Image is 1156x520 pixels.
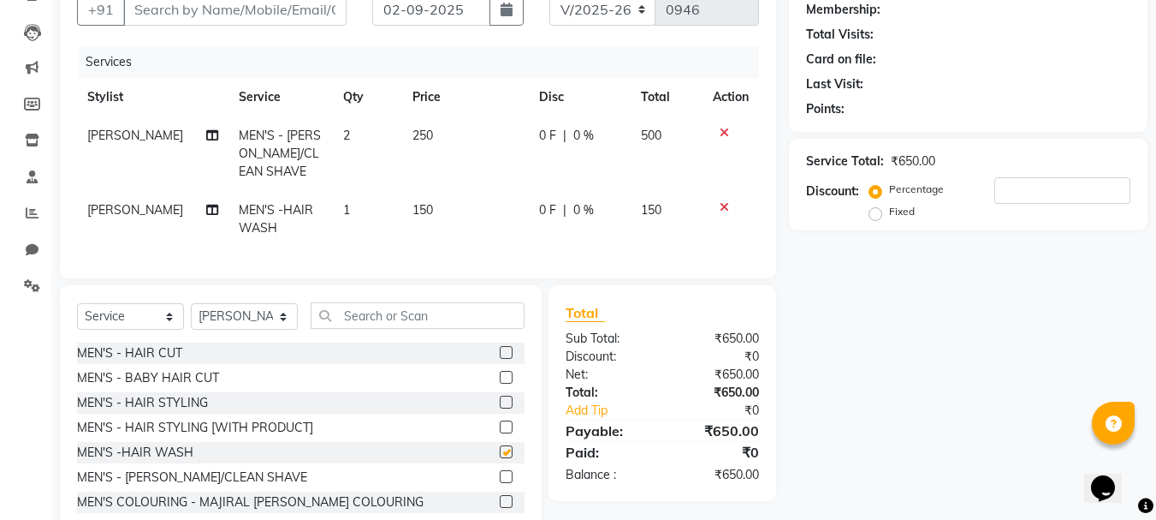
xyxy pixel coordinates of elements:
[539,127,556,145] span: 0 F
[77,78,228,117] th: Stylist
[662,466,772,484] div: ₹650.00
[343,128,350,143] span: 2
[553,402,680,420] a: Add Tip
[553,348,662,366] div: Discount:
[573,201,594,219] span: 0 %
[529,78,631,117] th: Disc
[77,469,307,487] div: MEN'S - [PERSON_NAME]/CLEAN SHAVE
[1084,451,1139,503] iframe: chat widget
[239,128,321,179] span: MEN'S - [PERSON_NAME]/CLEAN SHAVE
[806,182,859,200] div: Discount:
[889,182,944,197] label: Percentage
[631,78,703,117] th: Total
[77,394,208,412] div: MEN'S - HAIR STYLING
[662,384,772,402] div: ₹650.00
[563,201,566,219] span: |
[553,384,662,402] div: Total:
[77,444,193,462] div: MEN'S -HAIR WASH
[333,78,402,117] th: Qty
[806,75,863,93] div: Last Visit:
[662,330,772,348] div: ₹650.00
[553,366,662,384] div: Net:
[702,78,759,117] th: Action
[889,204,915,219] label: Fixed
[681,402,773,420] div: ₹0
[806,26,874,44] div: Total Visits:
[412,128,433,143] span: 250
[77,493,424,511] div: MEN'S COLOURING - MAJIRAL [PERSON_NAME] COLOURING
[77,369,219,387] div: MEN'S - BABY HAIR CUT
[662,348,772,366] div: ₹0
[239,202,313,236] span: MEN'S -HAIR WASH
[806,152,884,170] div: Service Total:
[77,419,313,437] div: MEN'S - HAIR STYLING [WITH PRODUCT]
[662,442,772,463] div: ₹0
[573,127,594,145] span: 0 %
[662,421,772,441] div: ₹650.00
[77,344,182,362] div: MEN'S - HAIR CUT
[553,330,662,348] div: Sub Total:
[412,202,433,218] span: 150
[311,302,525,329] input: Search or Scan
[641,128,661,143] span: 500
[553,421,662,441] div: Payable:
[553,466,662,484] div: Balance :
[641,202,661,218] span: 150
[806,1,880,19] div: Membership:
[343,202,350,218] span: 1
[79,46,772,78] div: Services
[553,442,662,463] div: Paid:
[662,366,772,384] div: ₹650.00
[228,78,333,117] th: Service
[566,304,605,322] span: Total
[891,152,935,170] div: ₹650.00
[402,78,529,117] th: Price
[563,127,566,145] span: |
[87,128,183,143] span: [PERSON_NAME]
[539,201,556,219] span: 0 F
[87,202,183,218] span: [PERSON_NAME]
[806,100,845,118] div: Points:
[806,51,876,69] div: Card on file:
